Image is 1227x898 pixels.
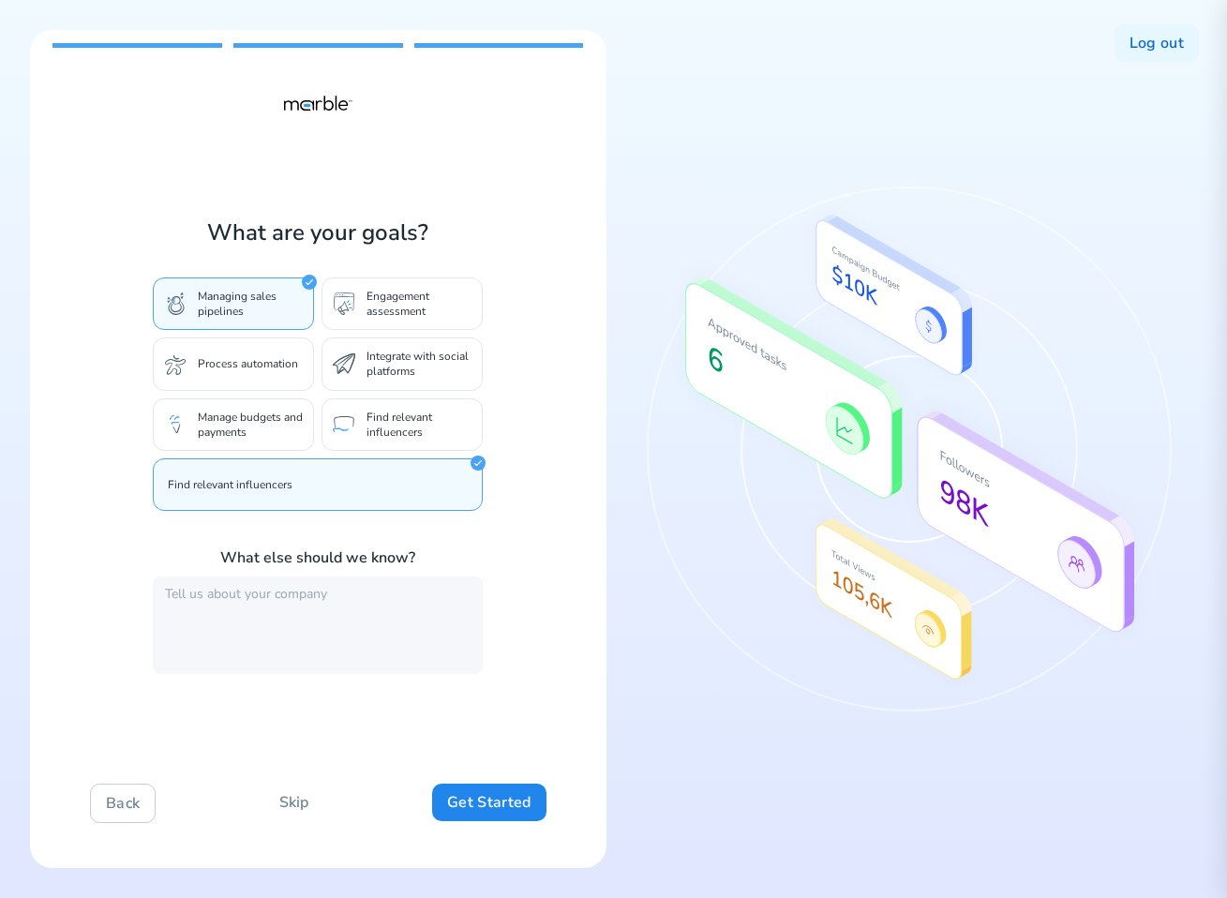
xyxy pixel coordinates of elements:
[198,356,298,371] p: Process automation
[198,410,303,440] p: Manage budgets and payments
[432,784,546,821] button: Get Started
[153,217,483,247] h1: What are your goals?
[198,289,303,319] p: Managing sales pipelines
[367,410,471,440] p: Find relevant influencers
[90,784,156,823] button: Back
[367,289,471,319] p: Engagement assessment
[1115,24,1199,62] button: Log out
[264,784,324,821] button: Skip
[153,548,483,569] p: What else should we know?
[168,477,292,492] p: Find relevant influencers
[367,349,471,379] p: Integrate with social platforms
